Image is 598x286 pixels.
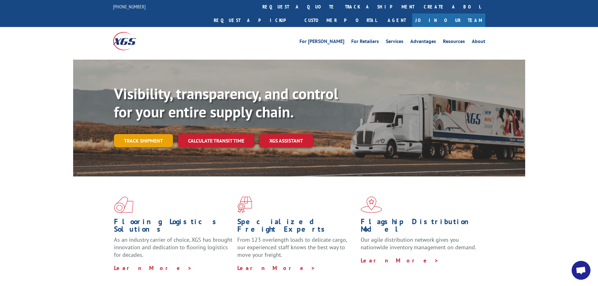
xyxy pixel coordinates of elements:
[114,197,133,213] img: xgs-icon-total-supply-chain-intelligence-red
[386,39,403,46] a: Services
[114,236,232,258] span: As an industry carrier of choice, XGS has brought innovation and dedication to flooring logistics...
[114,134,173,147] a: Track shipment
[114,218,233,236] h1: Flooring Logistics Solutions
[209,13,300,27] a: Request a pickup
[237,264,315,272] a: Learn More >
[361,197,382,213] img: xgs-icon-flagship-distribution-model-red
[237,218,356,236] h1: Specialized Freight Experts
[114,264,192,272] a: Learn More >
[381,13,412,27] a: Agent
[361,257,439,264] a: Learn More >
[259,134,313,148] a: XGS ASSISTANT
[237,197,252,213] img: xgs-icon-focused-on-flooring-red
[443,39,465,46] a: Resources
[472,39,485,46] a: About
[412,13,485,27] a: Join Our Team
[361,218,479,236] h1: Flagship Distribution Model
[237,236,356,264] p: From 123 overlength loads to delicate cargo, our experienced staff knows the best way to move you...
[351,39,379,46] a: For Retailers
[572,261,590,280] a: Open chat
[299,39,344,46] a: For [PERSON_NAME]
[178,134,254,148] a: Calculate transit time
[361,236,476,251] span: Our agile distribution network gives you nationwide inventory management on demand.
[113,3,146,10] a: [PHONE_NUMBER]
[114,84,338,121] b: Visibility, transparency, and control for your entire supply chain.
[300,13,381,27] a: Customer Portal
[410,39,436,46] a: Advantages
